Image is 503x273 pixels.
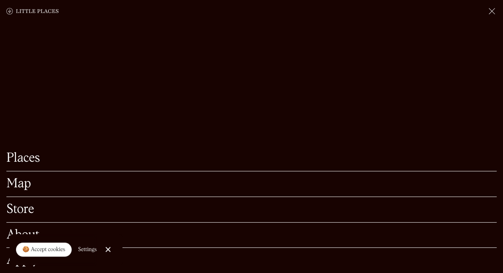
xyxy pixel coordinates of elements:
div: Settings [78,247,97,252]
a: Close Cookie Popup [100,241,116,257]
a: Settings [78,241,97,259]
a: Places [6,152,497,165]
a: 🍪 Accept cookies [16,243,72,257]
a: Map [6,178,497,190]
a: Apply [6,254,497,267]
div: 🍪 Accept cookies [22,246,65,254]
a: Store [6,203,497,216]
a: About [6,229,497,241]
